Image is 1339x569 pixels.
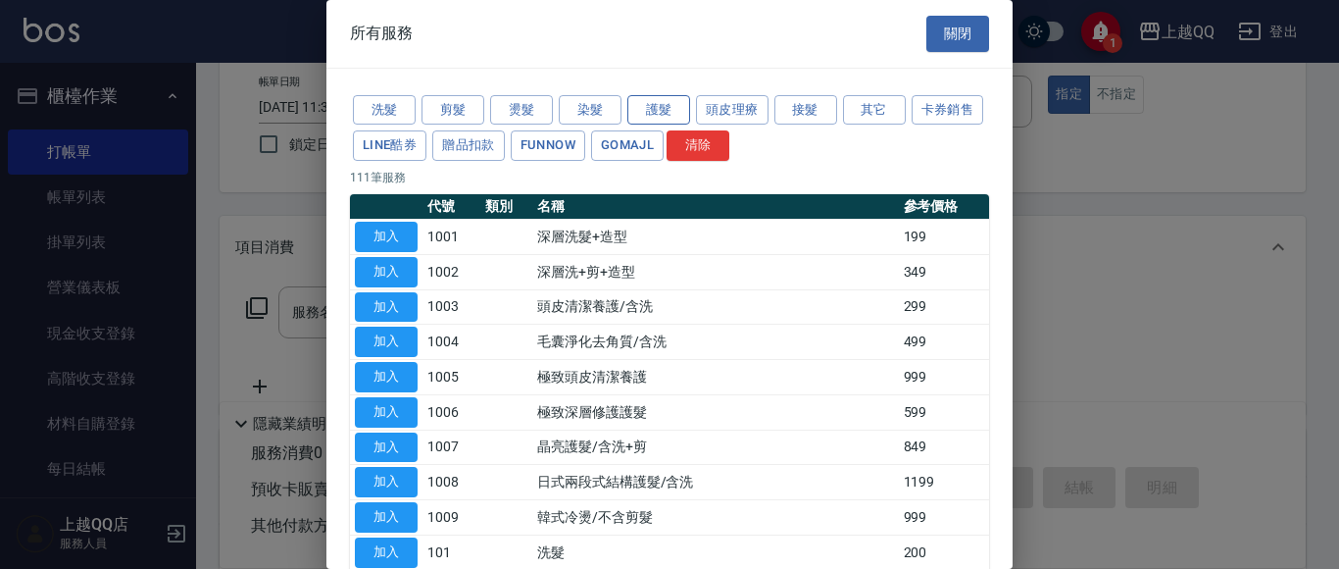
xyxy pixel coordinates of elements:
[532,360,899,395] td: 極致頭皮清潔養護
[899,220,990,255] td: 199
[559,95,621,126] button: 染髮
[899,360,990,395] td: 999
[432,130,505,161] button: 贈品扣款
[480,194,532,220] th: 類別
[422,194,480,220] th: 代號
[422,95,484,126] button: 剪髮
[422,500,480,536] td: 1009
[350,169,989,186] p: 111 筆服務
[532,289,899,325] td: 頭皮清潔養護/含洗
[422,289,480,325] td: 1003
[899,194,990,220] th: 參考價格
[912,95,984,126] button: 卡券銷售
[899,430,990,465] td: 849
[532,430,899,465] td: 晶亮護髮/含洗+剪
[511,130,585,161] button: FUNNOW
[899,325,990,360] td: 499
[422,254,480,289] td: 1002
[843,95,906,126] button: 其它
[422,394,480,430] td: 1006
[422,430,480,465] td: 1007
[353,130,426,161] button: LINE酷券
[355,292,418,323] button: 加入
[926,16,989,52] button: 關閉
[532,254,899,289] td: 深層洗+剪+造型
[532,194,899,220] th: 名稱
[899,500,990,536] td: 999
[422,325,480,360] td: 1004
[355,433,418,463] button: 加入
[355,222,418,252] button: 加入
[899,254,990,289] td: 349
[696,95,769,126] button: 頭皮理療
[353,95,416,126] button: 洗髮
[355,257,418,287] button: 加入
[422,360,480,395] td: 1005
[355,538,418,568] button: 加入
[355,502,418,533] button: 加入
[899,394,990,430] td: 599
[355,327,418,357] button: 加入
[667,130,729,161] button: 清除
[490,95,553,126] button: 燙髮
[355,397,418,428] button: 加入
[532,465,899,500] td: 日式兩段式結構護髮/含洗
[355,362,418,392] button: 加入
[355,467,418,497] button: 加入
[899,289,990,325] td: 299
[591,130,664,161] button: GOMAJL
[774,95,837,126] button: 接髮
[422,465,480,500] td: 1008
[532,394,899,430] td: 極致深層修護護髮
[532,220,899,255] td: 深層洗髮+造型
[532,500,899,536] td: 韓式冷燙/不含剪髮
[627,95,690,126] button: 護髮
[350,24,413,43] span: 所有服務
[422,220,480,255] td: 1001
[532,325,899,360] td: 毛囊淨化去角質/含洗
[899,465,990,500] td: 1199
